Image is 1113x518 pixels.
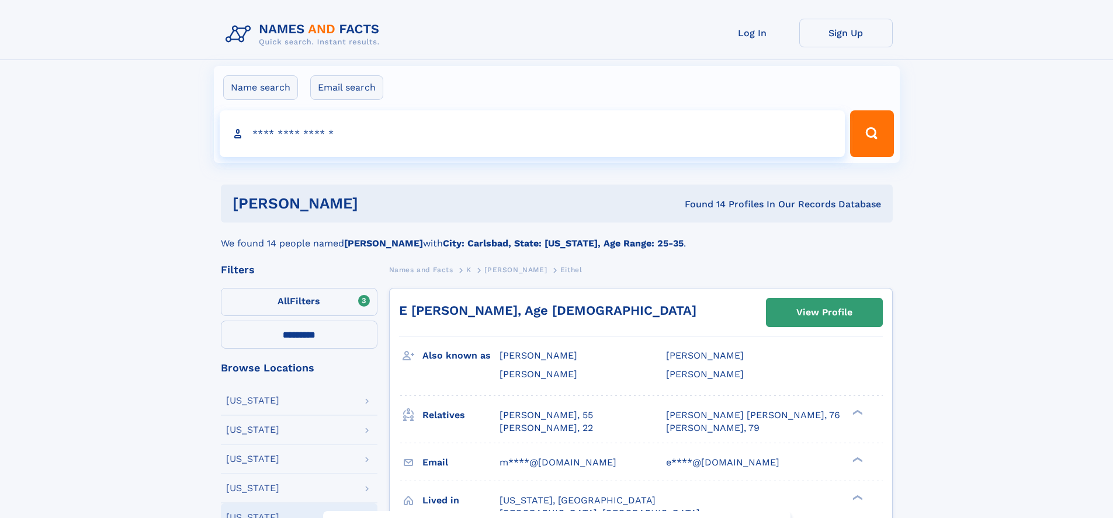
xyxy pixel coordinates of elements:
a: Sign Up [799,19,893,47]
span: K [466,266,471,274]
span: [PERSON_NAME] [484,266,547,274]
a: [PERSON_NAME], 79 [666,422,760,434]
span: [PERSON_NAME] [666,350,744,361]
h3: Lived in [422,491,500,510]
div: [US_STATE] [226,396,279,405]
h3: Email [422,453,500,472]
div: ❯ [850,408,864,416]
a: [PERSON_NAME] [PERSON_NAME], 76 [666,409,840,422]
div: ❯ [850,456,864,463]
label: Filters [221,288,377,316]
div: We found 14 people named with . [221,223,893,251]
a: View Profile [767,298,882,326]
div: [US_STATE] [226,425,279,434]
h1: [PERSON_NAME] [233,196,522,211]
div: Found 14 Profiles In Our Records Database [521,198,881,211]
span: Eithel [560,266,582,274]
span: [PERSON_NAME] [500,350,577,361]
div: Browse Locations [221,363,377,373]
span: [PERSON_NAME] [500,368,577,380]
a: [PERSON_NAME], 22 [500,422,593,434]
img: Logo Names and Facts [221,19,389,50]
input: search input [220,110,845,157]
span: [PERSON_NAME] [666,368,744,380]
div: [US_STATE] [226,454,279,464]
a: Names and Facts [389,262,453,277]
span: [US_STATE], [GEOGRAPHIC_DATA] [500,495,656,506]
a: E [PERSON_NAME], Age [DEMOGRAPHIC_DATA] [399,303,696,318]
b: [PERSON_NAME] [344,238,423,249]
h3: Relatives [422,405,500,425]
a: Log In [706,19,799,47]
a: K [466,262,471,277]
h3: Also known as [422,346,500,366]
div: ❯ [850,493,864,501]
div: Filters [221,265,377,275]
a: [PERSON_NAME], 55 [500,409,593,422]
span: All [278,295,290,307]
div: View Profile [796,299,852,326]
div: [US_STATE] [226,484,279,493]
label: Name search [223,75,298,100]
button: Search Button [850,110,893,157]
label: Email search [310,75,383,100]
a: [PERSON_NAME] [484,262,547,277]
b: City: Carlsbad, State: [US_STATE], Age Range: 25-35 [443,238,684,249]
